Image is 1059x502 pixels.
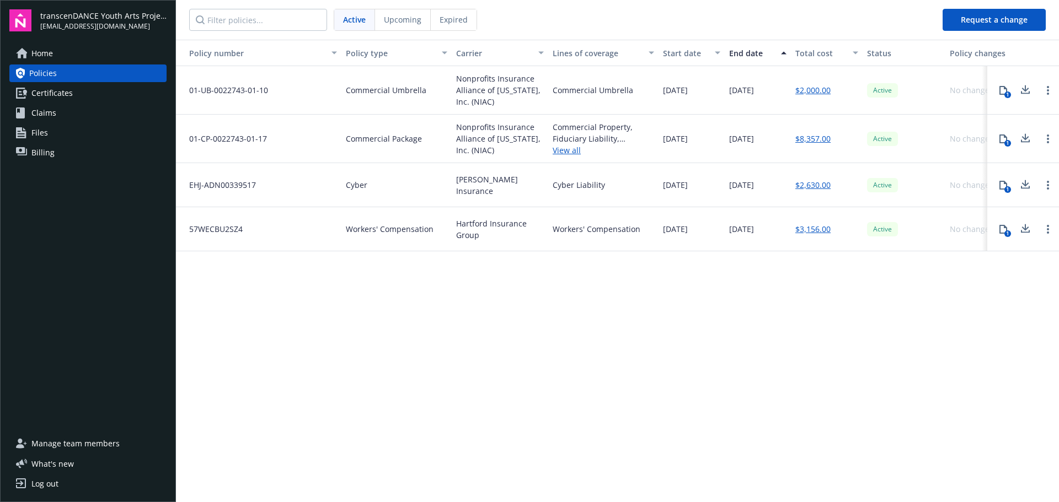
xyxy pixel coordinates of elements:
span: Active [871,85,894,95]
a: Claims [9,104,167,122]
a: Files [9,124,167,142]
span: Workers' Compensation [346,223,434,235]
a: Open options [1041,223,1055,236]
div: No changes [950,223,993,235]
a: $3,156.00 [795,223,831,235]
span: Active [871,224,894,234]
div: Cyber Liability [553,179,605,191]
span: [EMAIL_ADDRESS][DOMAIN_NAME] [40,21,167,31]
button: Lines of coverage [548,40,659,66]
span: What ' s new [31,458,74,469]
a: Open options [1041,84,1055,97]
div: Commercial Property, Fiduciary Liability, Employment Practices Liability, Liquor Liability, Error... [553,121,654,144]
button: What's new [9,458,92,469]
button: Policy type [341,40,452,66]
span: Files [31,124,48,142]
div: Log out [31,475,58,493]
span: Hartford Insurance Group [456,218,544,241]
button: Total cost [791,40,863,66]
input: Filter policies... [189,9,327,31]
div: Start date [663,47,708,59]
button: End date [725,40,791,66]
span: Home [31,45,53,62]
button: Start date [659,40,725,66]
div: Status [867,47,941,59]
div: Policy type [346,47,435,59]
div: Policy changes [950,47,1010,59]
span: Billing [31,144,55,161]
span: 01-UB-0022743-01-10 [180,84,268,96]
span: transcenDANCE Youth Arts Project [40,10,167,21]
a: $2,000.00 [795,84,831,96]
div: 1 [1004,140,1011,147]
div: 1 [1004,91,1011,98]
span: Claims [31,104,56,122]
button: Carrier [452,40,548,66]
div: Carrier [456,47,532,59]
button: Request a change [943,9,1046,31]
div: 1 [1004,186,1011,193]
a: Manage team members [9,435,167,452]
button: Status [863,40,945,66]
div: No changes [950,84,993,96]
button: Policy changes [945,40,1014,66]
div: Commercial Umbrella [553,84,633,96]
span: [DATE] [663,179,688,191]
a: Certificates [9,84,167,102]
span: Nonprofits Insurance Alliance of [US_STATE], Inc. (NIAC) [456,121,544,156]
span: [DATE] [729,133,754,144]
button: 1 [992,79,1014,101]
div: Lines of coverage [553,47,642,59]
div: Toggle SortBy [180,47,325,59]
button: transcenDANCE Youth Arts Project[EMAIL_ADDRESS][DOMAIN_NAME] [40,9,167,31]
span: [DATE] [729,84,754,96]
span: Manage team members [31,435,120,452]
span: Commercial Package [346,133,422,144]
a: $2,630.00 [795,179,831,191]
div: No changes [950,179,993,191]
span: [DATE] [729,223,754,235]
span: Upcoming [384,14,421,25]
img: navigator-logo.svg [9,9,31,31]
span: [DATE] [729,179,754,191]
a: View all [553,144,654,156]
button: 1 [992,174,1014,196]
span: Active [871,134,894,144]
span: [PERSON_NAME] Insurance [456,174,544,197]
div: Workers' Compensation [553,223,640,235]
span: Active [871,180,894,190]
span: [DATE] [663,84,688,96]
div: No changes [950,133,993,144]
div: Total cost [795,47,846,59]
span: Policies [29,64,57,82]
span: 57WECBU2SZ4 [180,223,243,235]
span: Cyber [346,179,367,191]
div: 1 [1004,230,1011,237]
a: Open options [1041,132,1055,145]
span: Expired [440,14,468,25]
a: Billing [9,144,167,161]
a: $8,357.00 [795,133,831,144]
span: Active [343,14,366,25]
button: 1 [992,128,1014,150]
a: Home [9,45,167,62]
span: EHJ-ADN00339517 [180,179,256,191]
div: Policy number [180,47,325,59]
span: Certificates [31,84,73,102]
span: [DATE] [663,223,688,235]
a: Open options [1041,179,1055,192]
div: End date [729,47,774,59]
span: 01-CP-0022743-01-17 [180,133,267,144]
span: [DATE] [663,133,688,144]
a: Policies [9,64,167,82]
button: 1 [992,218,1014,240]
span: Commercial Umbrella [346,84,426,96]
span: Nonprofits Insurance Alliance of [US_STATE], Inc. (NIAC) [456,73,544,107]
